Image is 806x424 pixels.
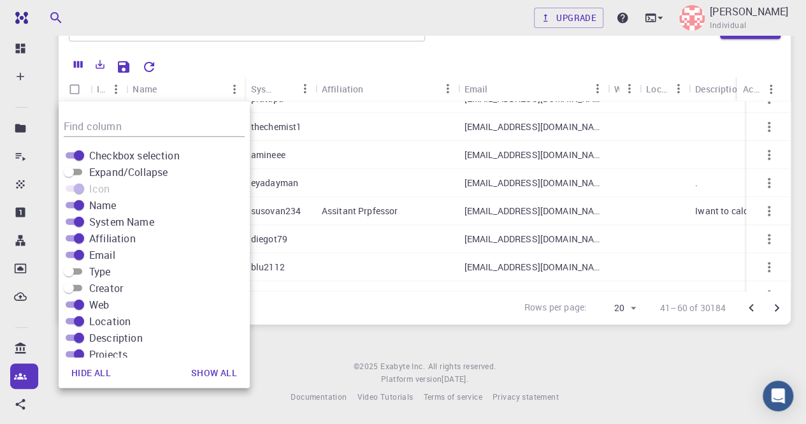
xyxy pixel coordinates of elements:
button: Menu [106,79,126,99]
a: Terms of service [423,391,482,404]
span: Individual [710,19,746,32]
p: diegot79 [251,233,287,245]
button: Menu [587,78,608,99]
a: Upgrade [534,8,603,28]
span: © 2025 [354,360,380,373]
span: [DATE] . [442,374,468,384]
p: simos1914 [251,289,296,302]
p: amineee [251,149,285,161]
button: Go to next page [764,295,789,321]
div: Name [126,77,244,101]
img: logo [10,11,28,24]
a: Privacy statement [493,391,559,404]
span: Expand/Collapse [89,164,168,180]
div: Name [133,77,157,101]
p: 41–60 of 30184 [660,302,726,314]
p: [EMAIL_ADDRESS][DOMAIN_NAME] [464,233,601,245]
div: Location [640,77,689,101]
button: Show all [181,360,247,386]
span: Email [89,247,115,263]
p: thechemist1 [251,121,302,133]
input: Column title [64,117,245,137]
p: [EMAIL_ADDRESS][DOMAIN_NAME] [464,205,601,217]
button: Menu [295,78,315,99]
span: Exabyte Inc. [380,361,425,371]
div: Open Intercom Messenger [763,381,793,411]
span: Affiliation [89,231,136,246]
p: [EMAIL_ADDRESS][DOMAIN_NAME] [464,261,601,274]
a: Exabyte Inc. [380,360,425,373]
span: Video Tutorials [357,391,413,402]
button: Columns [68,54,89,75]
span: Projects [89,347,127,362]
span: Checkbox selection [89,148,180,163]
div: Web [608,77,640,101]
span: Privacy statement [493,391,559,402]
span: Name [89,198,117,213]
div: Email [457,77,608,101]
button: Menu [619,78,640,99]
button: Hide all [61,360,121,386]
button: Sort [487,78,508,99]
button: Menu [761,79,781,99]
button: Go to previous page [738,295,764,321]
button: Menu [668,78,689,99]
div: System Name [251,77,275,101]
div: Icon [97,77,106,101]
div: Web [614,77,619,101]
a: [DATE]. [442,373,468,386]
p: susovan234 [251,205,301,217]
p: Iwant to calculate dft [695,205,782,217]
span: Documentation [291,391,347,402]
span: All rights reserved. [428,360,496,373]
div: Actions [743,77,761,101]
p: [EMAIL_ADDRESS][DOMAIN_NAME] [464,177,601,189]
button: Menu [224,79,245,99]
span: Support [25,9,71,20]
a: Video Tutorials [357,391,413,404]
a: Documentation [291,391,347,404]
div: Email [464,77,487,101]
p: [EMAIL_ADDRESS][DOMAIN_NAME] [464,289,601,302]
p: [EMAIL_ADDRESS][DOMAIN_NAME] [464,149,601,161]
span: Type [89,264,111,279]
p: [PERSON_NAME] [710,4,788,19]
div: Icon [90,77,126,101]
div: System Name [245,77,315,101]
p: Rows per page: [524,301,587,316]
span: Location [89,314,131,329]
span: System Name [89,214,154,230]
div: Actions [737,77,781,101]
button: Menu [437,78,457,99]
p: . [695,177,698,189]
button: Export [89,54,111,75]
img: JD Francois [679,5,705,31]
p: eyadayman [251,177,298,189]
div: 20 [592,299,640,318]
div: Affiliation [315,77,458,101]
span: Icon [89,181,110,196]
span: Terms of service [423,391,482,402]
p: [EMAIL_ADDRESS][DOMAIN_NAME] [464,121,601,133]
span: Creator [89,281,123,296]
div: Affiliation [322,77,364,101]
p: Assitant Prpfessor [322,205,398,217]
button: Sort [363,78,384,99]
button: Save Explorer Settings [111,54,136,80]
button: Reset Explorer Settings [136,54,162,80]
p: blu2112 [251,261,285,274]
span: Platform version [381,373,442,386]
span: Web [89,297,109,312]
div: Location [646,77,668,101]
span: Description [89,330,143,346]
button: Sort [157,79,177,99]
button: Sort [275,78,295,99]
div: Description [695,77,742,101]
